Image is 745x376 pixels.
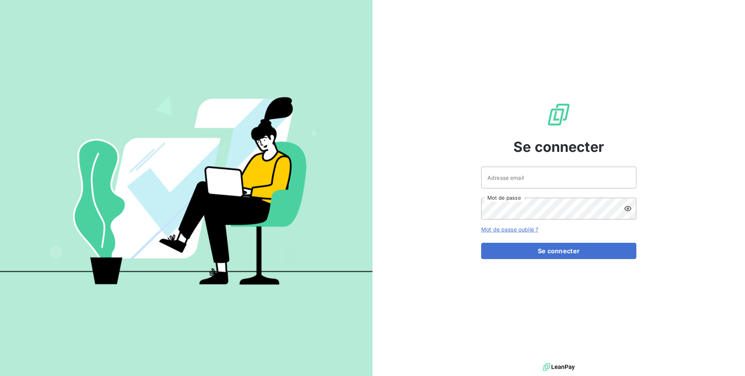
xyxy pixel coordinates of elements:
img: Logo LeanPay [546,102,571,127]
button: Se connecter [481,243,636,259]
img: logo [543,361,575,373]
span: Se connecter [513,136,604,157]
a: Mot de passe oublié ? [481,226,538,233]
input: placeholder [481,167,636,188]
